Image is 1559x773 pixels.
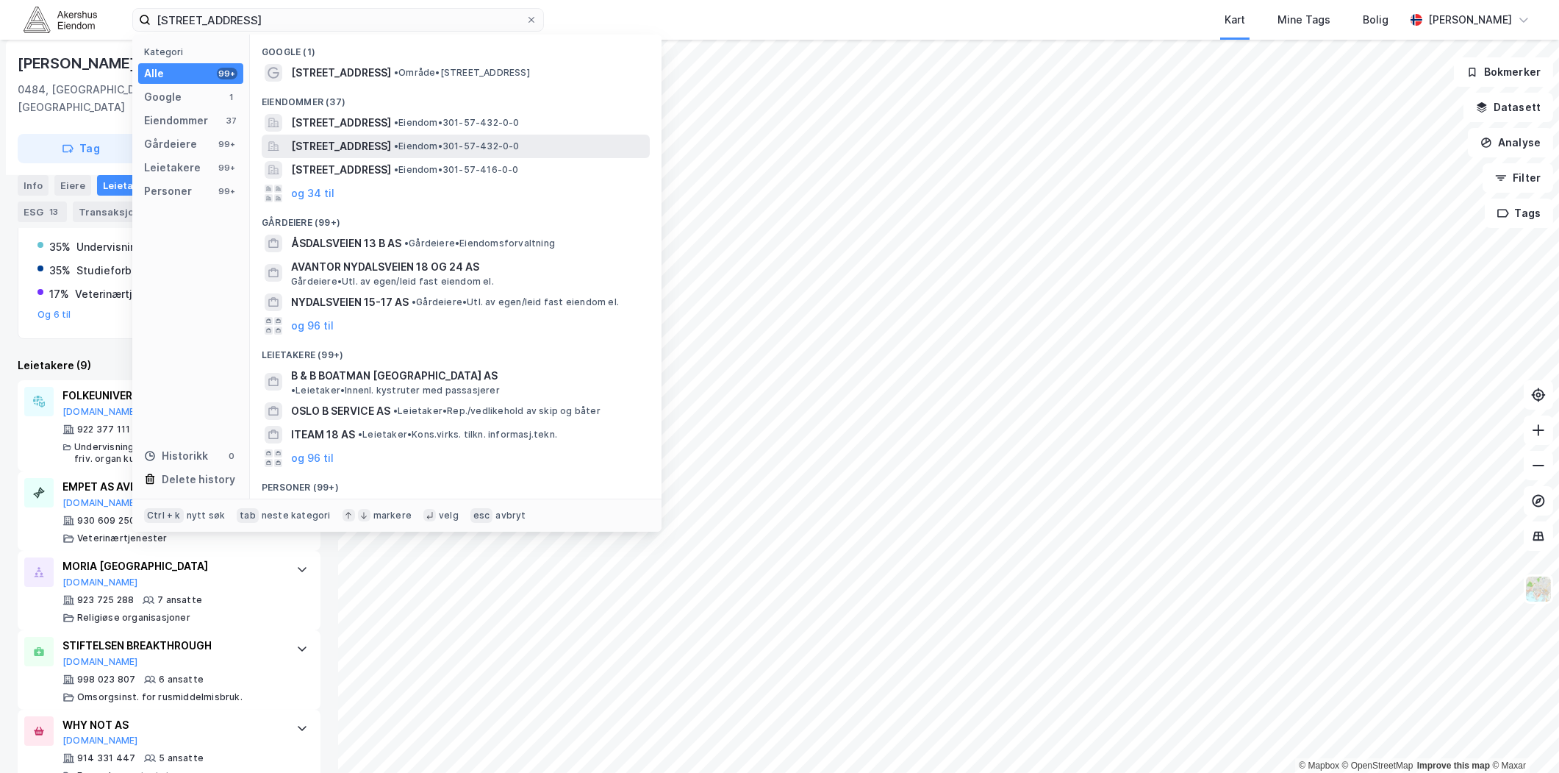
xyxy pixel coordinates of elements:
div: 930 609 250 [77,515,135,527]
div: Undervisning ved fagskoler, Studieforb.- og friv. organ kurs [74,441,282,465]
div: FOLKEUNIVERSITETET (Konkurs) [62,387,282,405]
div: 99+ [217,185,237,197]
button: Og 6 til [37,309,71,321]
button: Analyse [1468,128,1553,157]
button: Filter [1483,163,1553,193]
div: neste kategori [262,510,331,521]
span: • [394,117,398,128]
button: Tag [18,134,144,163]
span: • [394,164,398,175]
div: Leietakere (9) [18,357,320,374]
span: • [404,238,409,249]
button: [DOMAIN_NAME] [62,406,138,418]
a: Mapbox [1299,760,1339,771]
div: Gårdeiere [144,135,197,153]
div: Kart [1225,11,1245,29]
div: 914 331 447 [77,752,135,764]
div: Info [18,175,49,196]
button: [DOMAIN_NAME] [62,656,138,668]
div: Gårdeiere (99+) [250,205,662,232]
div: Eiere [54,175,91,196]
span: Gårdeiere • Eiendomsforvaltning [404,238,555,249]
div: Personer [144,182,192,200]
button: [DOMAIN_NAME] [62,735,138,747]
span: Leietaker • Innenl. kystruter med passasjerer [291,385,500,396]
span: B & B BOATMAN [GEOGRAPHIC_DATA] AS [291,367,498,385]
div: Delete history [162,471,235,488]
span: • [393,405,398,416]
div: 99+ [217,162,237,174]
span: Leietaker • Kons.virks. tilkn. informasj.tekn. [358,429,557,441]
div: EMPET AS AVD NYDALEN [62,478,282,496]
div: esc [470,508,493,523]
div: [PERSON_NAME] Vei 15 [18,51,184,75]
button: og 96 til [291,317,334,335]
a: OpenStreetMap [1342,760,1413,771]
button: Tags [1485,199,1553,228]
div: Eiendommer [144,112,208,129]
div: 998 023 807 [77,674,135,685]
div: Leietakere [144,159,201,177]
iframe: Chat Widget [1485,702,1559,773]
div: 0484, [GEOGRAPHIC_DATA], [GEOGRAPHIC_DATA] [18,81,208,116]
div: 35% [49,238,71,256]
span: [STREET_ADDRESS] [291,161,391,179]
span: Eiendom • 301-57-416-0-0 [394,164,519,176]
span: • [412,296,416,307]
div: Kategori [144,46,243,57]
div: WHY NOT AS [62,716,282,734]
span: Eiendom • 301-57-432-0-0 [394,140,520,152]
div: markere [373,510,412,521]
span: Eiendom • 301-57-432-0-0 [394,117,520,129]
input: Søk på adresse, matrikkel, gårdeiere, leietakere eller personer [151,9,526,31]
button: Bokmerker [1454,57,1553,87]
div: 13 [46,204,61,219]
span: AVANTOR NYDALSVEIEN 18 OG 24 AS [291,258,644,276]
div: avbryt [495,510,526,521]
div: Veterinærtjenester [75,285,172,303]
button: [DOMAIN_NAME] [62,577,138,588]
span: [STREET_ADDRESS] [291,114,391,132]
span: • [358,429,362,440]
span: OSLO B SERVICE AS [291,402,390,420]
div: 6 ansatte [159,674,204,685]
span: • [291,385,295,396]
div: Google (1) [250,35,662,61]
div: 17% [49,285,69,303]
div: velg [439,510,459,521]
div: Undervisning ved fagskoler [76,238,216,256]
div: 99+ [217,138,237,150]
div: Veterinærtjenester [77,532,168,544]
div: Kontrollprogram for chat [1485,702,1559,773]
span: ÅSDALSVEIEN 13 B AS [291,235,401,252]
span: Gårdeiere • Utl. av egen/leid fast eiendom el. [291,276,494,288]
div: 37 [226,115,237,127]
div: Alle [144,65,164,82]
div: MORIA [GEOGRAPHIC_DATA] [62,558,282,575]
div: Bolig [1363,11,1388,29]
a: Improve this map [1417,760,1490,771]
img: akershus-eiendom-logo.9091f326c980b4bce74ccdd9f866810c.svg [24,7,97,32]
button: og 34 til [291,185,334,202]
button: [DOMAIN_NAME] [62,497,138,509]
span: NYDALSVEIEN 15-17 AS [291,293,409,311]
img: Z [1524,575,1552,603]
span: Område • [STREET_ADDRESS] [394,67,530,79]
span: [STREET_ADDRESS] [291,138,391,155]
div: [PERSON_NAME] [1428,11,1512,29]
button: Datasett [1463,93,1553,122]
div: Mine Tags [1277,11,1330,29]
div: Transaksjoner [73,202,173,222]
div: 923 725 288 [77,594,134,606]
div: 1 [226,91,237,103]
div: Google [144,88,182,106]
span: Gårdeiere • Utl. av egen/leid fast eiendom el. [412,296,619,308]
div: Historikk [144,447,208,465]
div: Ctrl + k [144,508,184,523]
span: Leietaker • Rep./vedlikehold av skip og båter [393,405,601,417]
span: • [394,67,398,78]
div: Leietakere [97,175,179,196]
div: Religiøse organisasjoner [77,612,190,624]
div: Omsorgsinst. for rusmiddelmisbruk. [77,691,243,703]
div: Personer (99+) [250,470,662,496]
